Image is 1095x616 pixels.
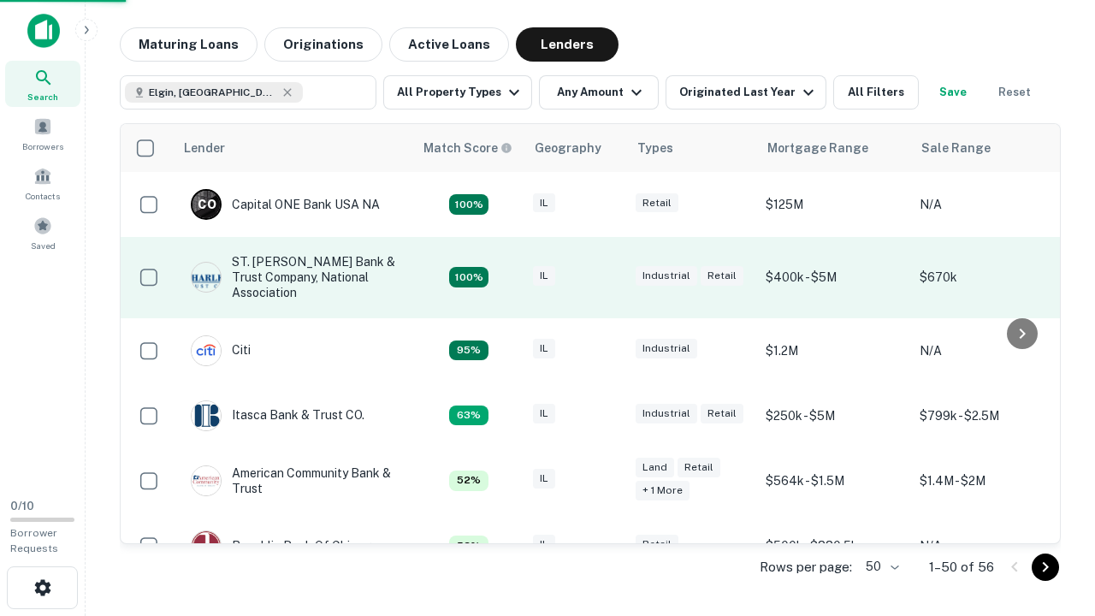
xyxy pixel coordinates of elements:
[757,513,911,578] td: $500k - $880.5k
[701,266,743,286] div: Retail
[539,75,659,110] button: Any Amount
[757,172,911,237] td: $125M
[757,383,911,448] td: $250k - $5M
[636,339,697,358] div: Industrial
[701,404,743,423] div: Retail
[192,401,221,430] img: picture
[911,124,1065,172] th: Sale Range
[636,458,674,477] div: Land
[911,237,1065,318] td: $670k
[389,27,509,62] button: Active Loans
[27,90,58,104] span: Search
[449,471,488,491] div: Capitalize uses an advanced AI algorithm to match your search with the best lender. The match sco...
[191,400,364,431] div: Itasca Bank & Trust CO.
[767,138,868,158] div: Mortgage Range
[637,138,673,158] div: Types
[10,527,58,554] span: Borrower Requests
[149,85,277,100] span: Elgin, [GEOGRAPHIC_DATA], [GEOGRAPHIC_DATA]
[449,194,488,215] div: Capitalize uses an advanced AI algorithm to match your search with the best lender. The match sco...
[533,266,555,286] div: IL
[174,124,413,172] th: Lender
[859,554,902,579] div: 50
[911,513,1065,578] td: N/A
[666,75,826,110] button: Originated Last Year
[911,318,1065,383] td: N/A
[533,193,555,213] div: IL
[5,110,80,157] a: Borrowers
[449,406,488,426] div: Capitalize uses an advanced AI algorithm to match your search with the best lender. The match sco...
[413,124,524,172] th: Capitalize uses an advanced AI algorithm to match your search with the best lender. The match sco...
[533,469,555,489] div: IL
[449,267,488,287] div: Capitalize uses an advanced AI algorithm to match your search with the best lender. The match sco...
[22,139,63,153] span: Borrowers
[636,404,697,423] div: Industrial
[26,189,60,203] span: Contacts
[636,535,678,554] div: Retail
[27,14,60,48] img: capitalize-icon.png
[191,465,396,496] div: American Community Bank & Trust
[926,75,980,110] button: Save your search to get updates of matches that match your search criteria.
[911,383,1065,448] td: $799k - $2.5M
[929,557,994,577] p: 1–50 of 56
[5,160,80,206] a: Contacts
[449,341,488,361] div: Capitalize uses an advanced AI algorithm to match your search with the best lender. The match sco...
[1032,554,1059,581] button: Go to next page
[757,237,911,318] td: $400k - $5M
[627,124,757,172] th: Types
[987,75,1042,110] button: Reset
[535,138,601,158] div: Geography
[533,339,555,358] div: IL
[524,124,627,172] th: Geography
[760,557,852,577] p: Rows per page:
[516,27,619,62] button: Lenders
[1009,479,1095,561] iframe: Chat Widget
[757,448,911,513] td: $564k - $1.5M
[191,189,380,220] div: Capital ONE Bank USA NA
[678,458,720,477] div: Retail
[191,254,396,301] div: ST. [PERSON_NAME] Bank & Trust Company, National Association
[5,61,80,107] a: Search
[191,530,378,561] div: Republic Bank Of Chicago
[191,335,251,366] div: Citi
[10,500,34,512] span: 0 / 10
[636,481,690,500] div: + 1 more
[757,124,911,172] th: Mortgage Range
[264,27,382,62] button: Originations
[757,318,911,383] td: $1.2M
[383,75,532,110] button: All Property Types
[192,531,221,560] img: picture
[192,336,221,365] img: picture
[636,193,678,213] div: Retail
[192,466,221,495] img: picture
[5,210,80,256] a: Saved
[911,172,1065,237] td: N/A
[833,75,919,110] button: All Filters
[449,536,488,556] div: Capitalize uses an advanced AI algorithm to match your search with the best lender. The match sco...
[679,82,819,103] div: Originated Last Year
[184,138,225,158] div: Lender
[533,535,555,554] div: IL
[198,196,216,214] p: C O
[636,266,697,286] div: Industrial
[120,27,257,62] button: Maturing Loans
[533,404,555,423] div: IL
[423,139,509,157] h6: Match Score
[192,263,221,292] img: picture
[921,138,991,158] div: Sale Range
[911,448,1065,513] td: $1.4M - $2M
[31,239,56,252] span: Saved
[423,139,512,157] div: Capitalize uses an advanced AI algorithm to match your search with the best lender. The match sco...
